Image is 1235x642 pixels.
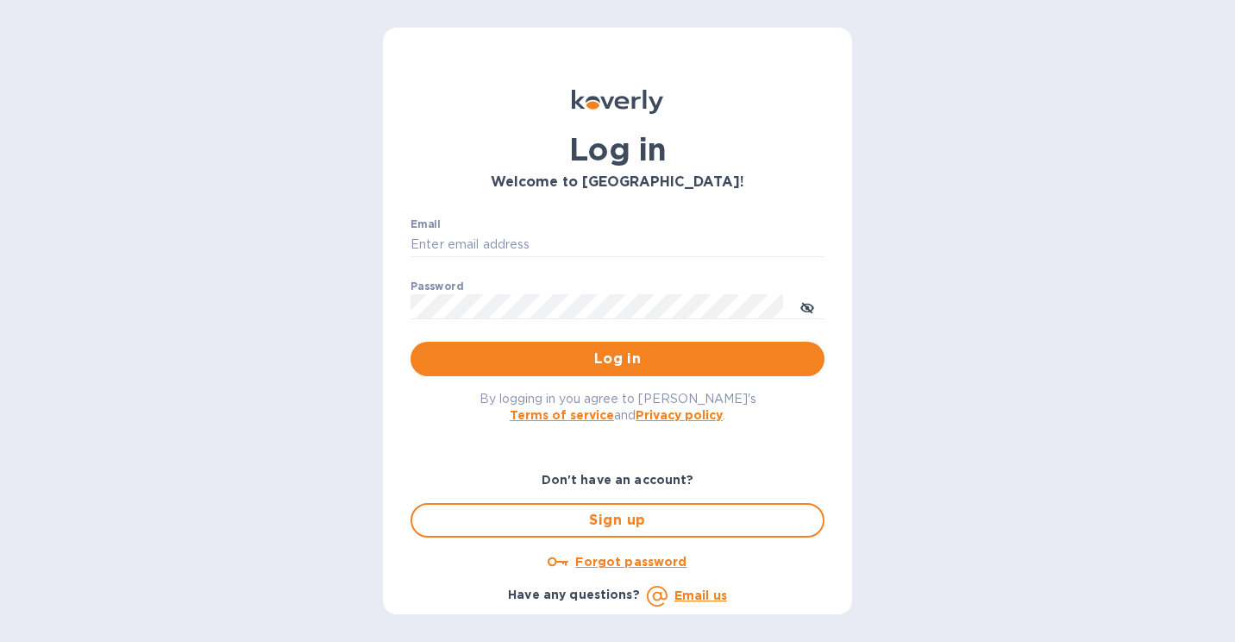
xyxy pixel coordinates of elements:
[411,174,824,191] h3: Welcome to [GEOGRAPHIC_DATA]!
[636,408,723,422] a: Privacy policy
[508,588,640,601] b: Have any questions?
[411,219,441,230] label: Email
[411,342,824,376] button: Log in
[510,408,614,422] a: Terms of service
[542,473,694,487] b: Don't have an account?
[426,510,809,531] span: Sign up
[411,503,824,538] button: Sign up
[575,555,686,569] u: Forgot password
[572,90,663,114] img: Koverly
[790,289,824,324] button: toggle password visibility
[411,281,463,292] label: Password
[674,588,727,602] a: Email us
[411,131,824,167] h1: Log in
[424,349,811,369] span: Log in
[411,232,824,258] input: Enter email address
[480,392,756,422] span: By logging in you agree to [PERSON_NAME]'s and .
